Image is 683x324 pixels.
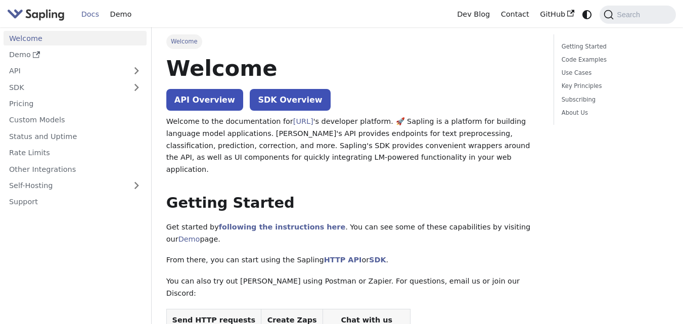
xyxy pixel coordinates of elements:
[4,178,147,193] a: Self-Hosting
[4,113,147,127] a: Custom Models
[178,235,200,243] a: Demo
[4,97,147,111] a: Pricing
[4,80,126,95] a: SDK
[562,42,665,52] a: Getting Started
[369,256,386,264] a: SDK
[600,6,675,24] button: Search (Command+K)
[562,81,665,91] a: Key Principles
[4,195,147,209] a: Support
[166,116,539,176] p: Welcome to the documentation for 's developer platform. 🚀 Sapling is a platform for building lang...
[534,7,579,22] a: GitHub
[451,7,495,22] a: Dev Blog
[166,34,539,49] nav: Breadcrumbs
[4,129,147,144] a: Status and Uptime
[4,31,147,45] a: Welcome
[219,223,345,231] a: following the instructions here
[7,7,68,22] a: Sapling.aiSapling.ai
[126,80,147,95] button: Expand sidebar category 'SDK'
[614,11,646,19] span: Search
[562,95,665,105] a: Subscribing
[105,7,137,22] a: Demo
[7,7,65,22] img: Sapling.ai
[166,55,539,82] h1: Welcome
[4,162,147,176] a: Other Integrations
[166,221,539,246] p: Get started by . You can see some of these capabilities by visiting our page.
[4,48,147,62] a: Demo
[324,256,362,264] a: HTTP API
[250,89,330,111] a: SDK Overview
[166,89,243,111] a: API Overview
[562,108,665,118] a: About Us
[4,64,126,78] a: API
[562,55,665,65] a: Code Examples
[293,117,313,125] a: [URL]
[166,34,202,49] span: Welcome
[126,64,147,78] button: Expand sidebar category 'API'
[166,254,539,266] p: From there, you can start using the Sapling or .
[580,7,595,22] button: Switch between dark and light mode (currently system mode)
[4,146,147,160] a: Rate Limits
[76,7,105,22] a: Docs
[495,7,535,22] a: Contact
[562,68,665,78] a: Use Cases
[166,194,539,212] h2: Getting Started
[166,275,539,300] p: You can also try out [PERSON_NAME] using Postman or Zapier. For questions, email us or join our D...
